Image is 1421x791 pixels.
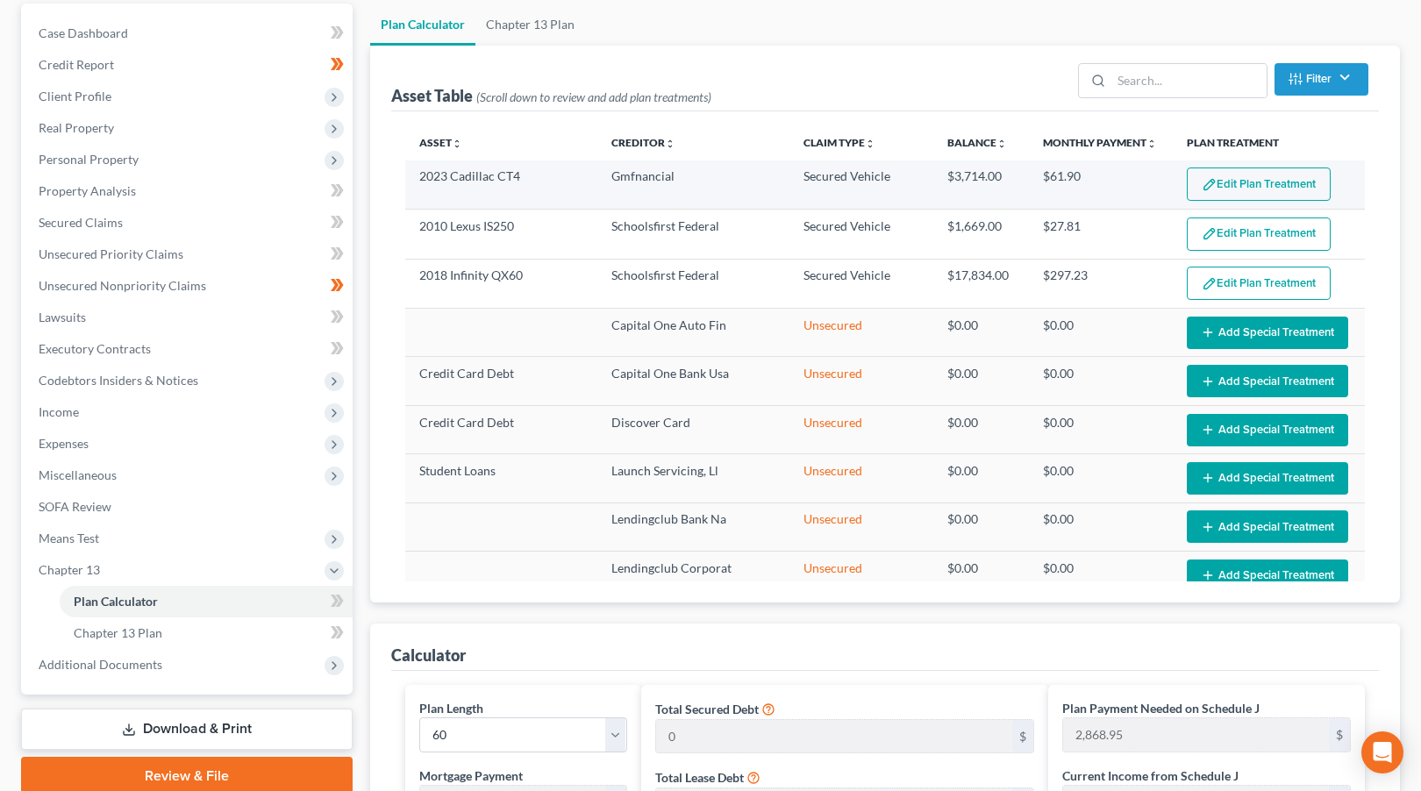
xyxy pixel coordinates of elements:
[789,259,933,308] td: Secured Vehicle
[1187,317,1348,349] button: Add Special Treatment
[1187,510,1348,543] button: Add Special Treatment
[655,700,759,718] label: Total Secured Debt
[597,160,789,210] td: Gmfnancial
[405,210,597,259] td: 2010 Lexus IS250
[1029,502,1173,551] td: $0.00
[597,405,789,453] td: Discover Card
[947,136,1007,149] a: Balanceunfold_more
[611,136,675,149] a: Creditorunfold_more
[391,645,466,666] div: Calculator
[25,270,353,302] a: Unsecured Nonpriority Claims
[39,467,117,482] span: Miscellaneous
[1111,64,1267,97] input: Search...
[25,333,353,365] a: Executory Contracts
[39,57,114,72] span: Credit Report
[25,175,353,207] a: Property Analysis
[789,309,933,357] td: Unsecured
[1062,766,1239,785] label: Current Income from Schedule J
[1361,731,1403,773] div: Open Intercom Messenger
[1187,217,1331,251] button: Edit Plan Treatment
[1202,276,1217,291] img: edit-pencil-c1479a1de80d8dea1e2430c2f745a3c6a07e9d7aa2eeffe225670001d78357a8.svg
[476,89,711,104] span: (Scroll down to review and add plan treatments)
[996,139,1007,149] i: unfold_more
[1146,139,1157,149] i: unfold_more
[39,310,86,324] span: Lawsuits
[74,625,162,640] span: Chapter 13 Plan
[933,454,1029,502] td: $0.00
[39,89,111,103] span: Client Profile
[39,657,162,672] span: Additional Documents
[1202,177,1217,192] img: edit-pencil-c1479a1de80d8dea1e2430c2f745a3c6a07e9d7aa2eeffe225670001d78357a8.svg
[39,152,139,167] span: Personal Property
[597,357,789,405] td: Capital One Bank Usa
[933,502,1029,551] td: $0.00
[39,499,111,514] span: SOFA Review
[39,404,79,419] span: Income
[39,562,100,577] span: Chapter 13
[405,405,597,453] td: Credit Card Debt
[452,139,462,149] i: unfold_more
[655,768,744,787] label: Total Lease Debt
[60,586,353,617] a: Plan Calculator
[1187,267,1331,300] button: Edit Plan Treatment
[419,766,523,785] label: Mortgage Payment
[789,552,933,600] td: Unsecured
[405,160,597,210] td: 2023 Cadillac CT4
[789,210,933,259] td: Secured Vehicle
[597,210,789,259] td: Schoolsfirst Federal
[1062,699,1260,717] label: Plan Payment Needed on Schedule J
[665,139,675,149] i: unfold_more
[25,302,353,333] a: Lawsuits
[1029,259,1173,308] td: $297.23
[1043,136,1157,149] a: Monthly Paymentunfold_more
[39,120,114,135] span: Real Property
[419,136,462,149] a: Assetunfold_more
[1029,405,1173,453] td: $0.00
[1187,559,1348,592] button: Add Special Treatment
[933,210,1029,259] td: $1,669.00
[1202,226,1217,241] img: edit-pencil-c1479a1de80d8dea1e2430c2f745a3c6a07e9d7aa2eeffe225670001d78357a8.svg
[39,341,151,356] span: Executory Contracts
[597,259,789,308] td: Schoolsfirst Federal
[475,4,585,46] a: Chapter 13 Plan
[865,139,875,149] i: unfold_more
[933,552,1029,600] td: $0.00
[39,278,206,293] span: Unsecured Nonpriority Claims
[1012,720,1033,753] div: $
[25,239,353,270] a: Unsecured Priority Claims
[789,454,933,502] td: Unsecured
[789,160,933,210] td: Secured Vehicle
[25,491,353,523] a: SOFA Review
[405,357,597,405] td: Credit Card Debt
[1187,365,1348,397] button: Add Special Treatment
[597,502,789,551] td: Lendingclub Bank Na
[1275,63,1368,96] button: Filter
[419,699,483,717] label: Plan Length
[1029,309,1173,357] td: $0.00
[1029,210,1173,259] td: $27.81
[39,25,128,40] span: Case Dashboard
[39,436,89,451] span: Expenses
[1029,454,1173,502] td: $0.00
[60,617,353,649] a: Chapter 13 Plan
[391,85,711,106] div: Asset Table
[597,309,789,357] td: Capital One Auto Fin
[1029,357,1173,405] td: $0.00
[933,259,1029,308] td: $17,834.00
[597,454,789,502] td: Launch Servicing, Ll
[933,309,1029,357] td: $0.00
[1187,167,1331,201] button: Edit Plan Treatment
[1063,718,1329,752] input: 0.00
[933,405,1029,453] td: $0.00
[1029,552,1173,600] td: $0.00
[1173,125,1365,160] th: Plan Treatment
[597,552,789,600] td: Lendingclub Corporat
[656,720,1012,753] input: 0.00
[789,405,933,453] td: Unsecured
[39,246,183,261] span: Unsecured Priority Claims
[405,454,597,502] td: Student Loans
[1029,160,1173,210] td: $61.90
[25,18,353,49] a: Case Dashboard
[370,4,475,46] a: Plan Calculator
[933,357,1029,405] td: $0.00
